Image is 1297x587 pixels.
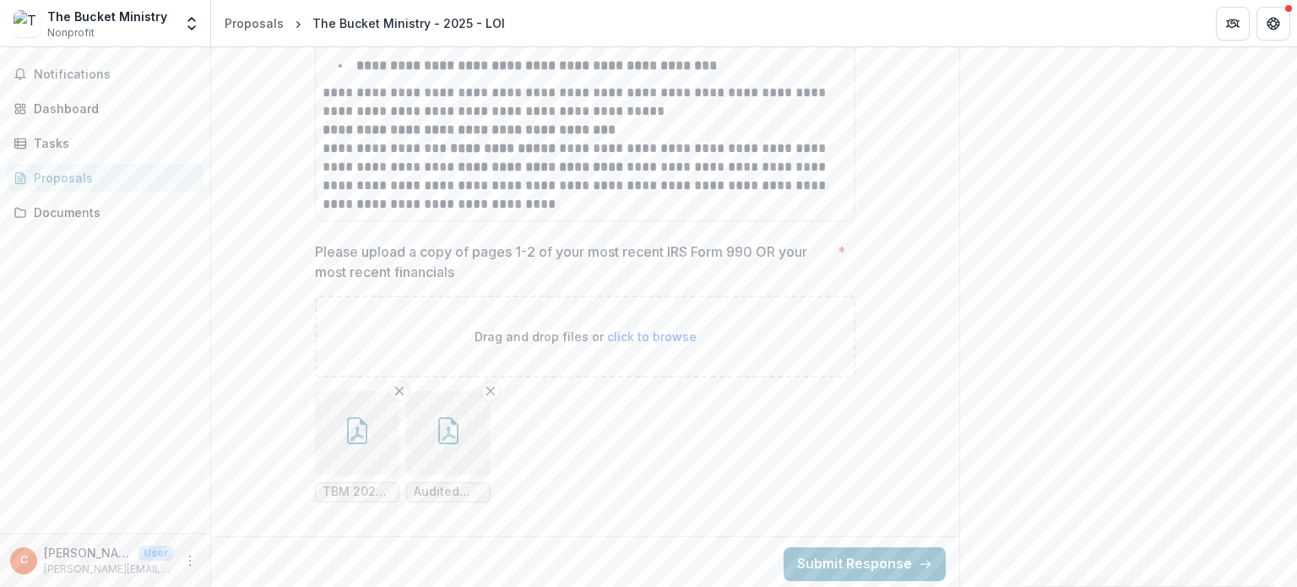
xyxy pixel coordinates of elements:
[34,169,190,187] div: Proposals
[34,204,190,221] div: Documents
[218,11,512,35] nav: breadcrumb
[607,329,697,344] span: click to browse
[7,95,204,122] a: Dashboard
[34,134,190,152] div: Tasks
[180,7,204,41] button: Open entity switcher
[323,485,392,499] span: TBM 2024 990.pdf
[406,391,491,503] div: Remove FileAudited 2024 Financial Statements.pdf
[14,10,41,37] img: The Bucket Ministry
[7,164,204,192] a: Proposals
[138,546,173,561] p: User
[312,14,505,32] div: The Bucket Ministry - 2025 - LOI
[7,61,204,88] button: Notifications
[784,547,946,581] button: Submit Response
[20,555,28,566] div: chris@thebucketministry.org
[47,25,95,41] span: Nonprofit
[414,485,483,499] span: Audited 2024 Financial Statements.pdf
[180,551,200,571] button: More
[7,198,204,226] a: Documents
[225,14,284,32] div: Proposals
[1216,7,1250,41] button: Partners
[44,562,173,577] p: [PERSON_NAME][EMAIL_ADDRESS][DOMAIN_NAME]
[1256,7,1290,41] button: Get Help
[315,391,399,503] div: Remove FileTBM 2024 990.pdf
[47,8,167,25] div: The Bucket Ministry
[218,11,290,35] a: Proposals
[315,242,831,282] p: Please upload a copy of pages 1-2 of your most recent IRS Form 990 OR your most recent financials
[34,68,197,82] span: Notifications
[44,544,132,562] p: [PERSON_NAME][EMAIL_ADDRESS][DOMAIN_NAME]
[34,100,190,117] div: Dashboard
[475,328,697,345] p: Drag and drop files or
[480,381,501,401] button: Remove File
[7,129,204,157] a: Tasks
[389,381,410,401] button: Remove File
